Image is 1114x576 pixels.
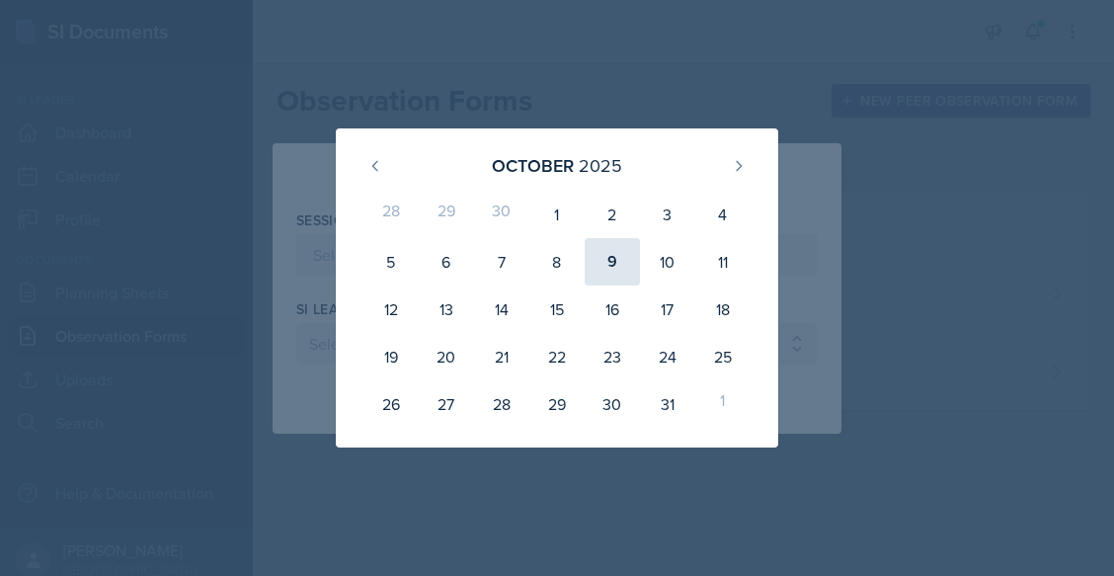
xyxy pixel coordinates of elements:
div: 3 [640,191,695,238]
div: 1 [529,191,585,238]
div: 6 [419,238,474,286]
div: 9 [585,238,640,286]
div: 1 [695,380,751,428]
div: 19 [363,333,419,380]
div: 30 [474,191,529,238]
div: 17 [640,286,695,333]
div: 26 [363,380,419,428]
div: 13 [419,286,474,333]
div: 10 [640,238,695,286]
div: 16 [585,286,640,333]
div: 29 [419,191,474,238]
div: 25 [695,333,751,380]
div: 28 [363,191,419,238]
div: 12 [363,286,419,333]
div: 29 [529,380,585,428]
div: 30 [585,380,640,428]
div: 31 [640,380,695,428]
div: 2025 [579,152,622,179]
div: 7 [474,238,529,286]
div: 28 [474,380,529,428]
div: 23 [585,333,640,380]
div: 11 [695,238,751,286]
div: 4 [695,191,751,238]
div: 5 [363,238,419,286]
div: October [492,152,574,179]
div: 2 [585,191,640,238]
div: 21 [474,333,529,380]
div: 15 [529,286,585,333]
div: 27 [419,380,474,428]
div: 8 [529,238,585,286]
div: 22 [529,333,585,380]
div: 14 [474,286,529,333]
div: 24 [640,333,695,380]
div: 20 [419,333,474,380]
div: 18 [695,286,751,333]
